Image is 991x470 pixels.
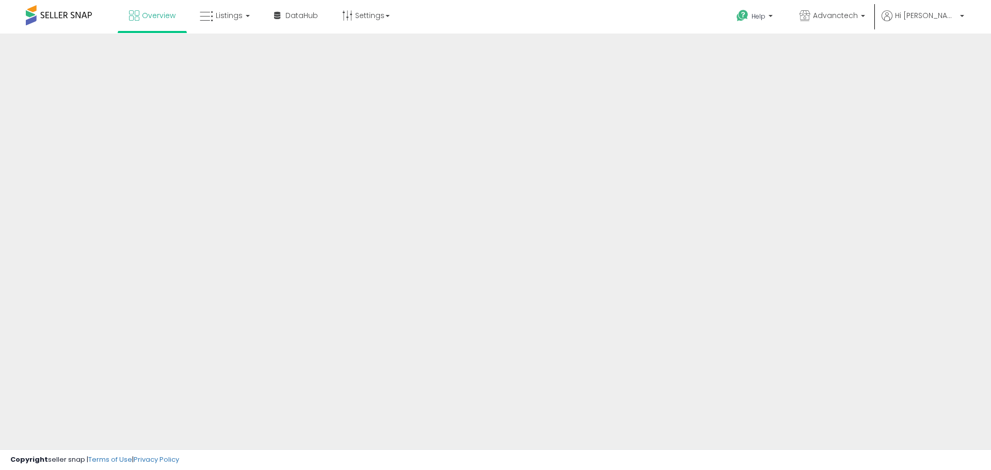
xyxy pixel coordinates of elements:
span: Advanctech [813,10,858,21]
span: Listings [216,10,243,21]
div: seller snap | | [10,455,179,465]
a: Help [728,2,783,34]
span: DataHub [285,10,318,21]
a: Terms of Use [88,455,132,464]
i: Get Help [736,9,749,22]
span: Hi [PERSON_NAME] [895,10,957,21]
strong: Copyright [10,455,48,464]
span: Help [752,12,765,21]
a: Hi [PERSON_NAME] [882,10,964,34]
a: Privacy Policy [134,455,179,464]
span: Overview [142,10,175,21]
